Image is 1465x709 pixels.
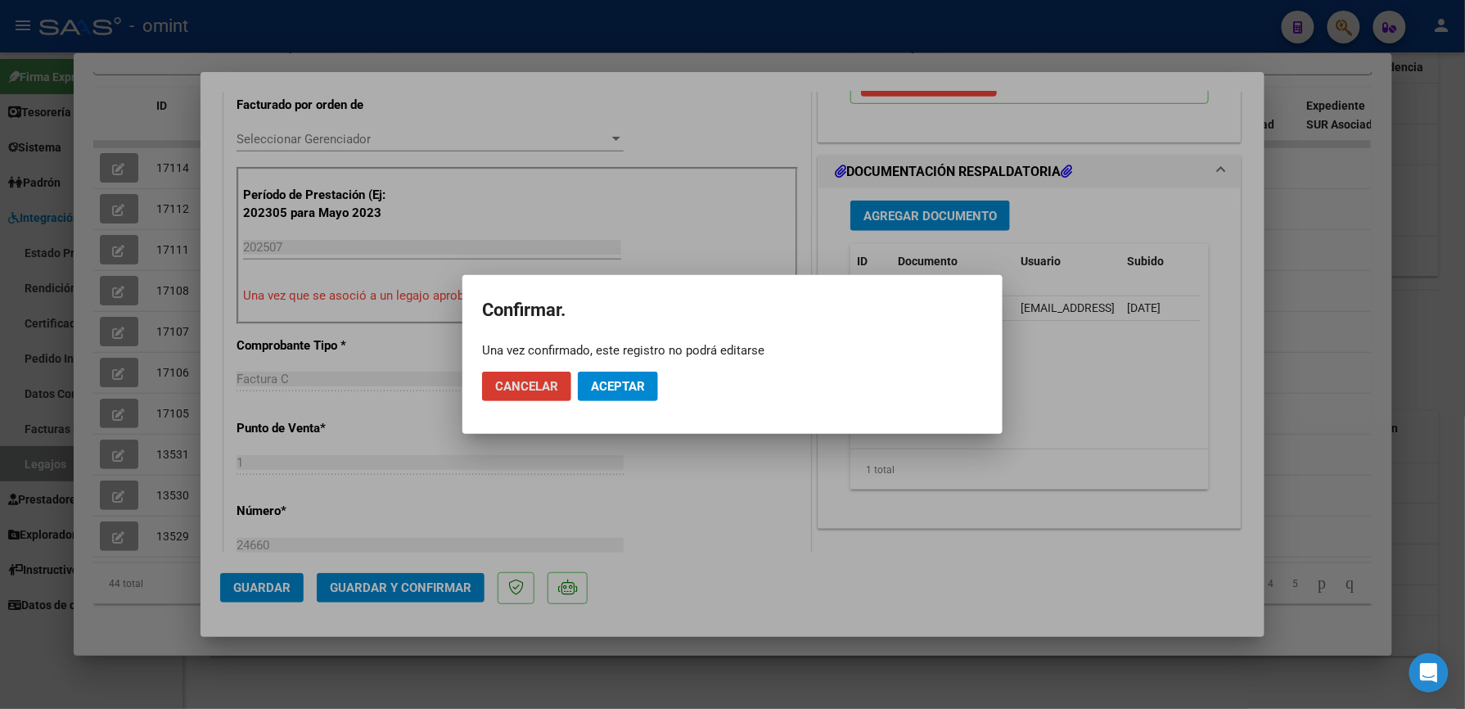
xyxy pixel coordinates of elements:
span: Cancelar [495,379,558,394]
button: Cancelar [482,372,571,401]
span: Aceptar [591,379,645,394]
div: Una vez confirmado, este registro no podrá editarse [482,342,983,359]
div: Open Intercom Messenger [1409,653,1449,693]
h2: Confirmar. [482,295,983,326]
button: Aceptar [578,372,658,401]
